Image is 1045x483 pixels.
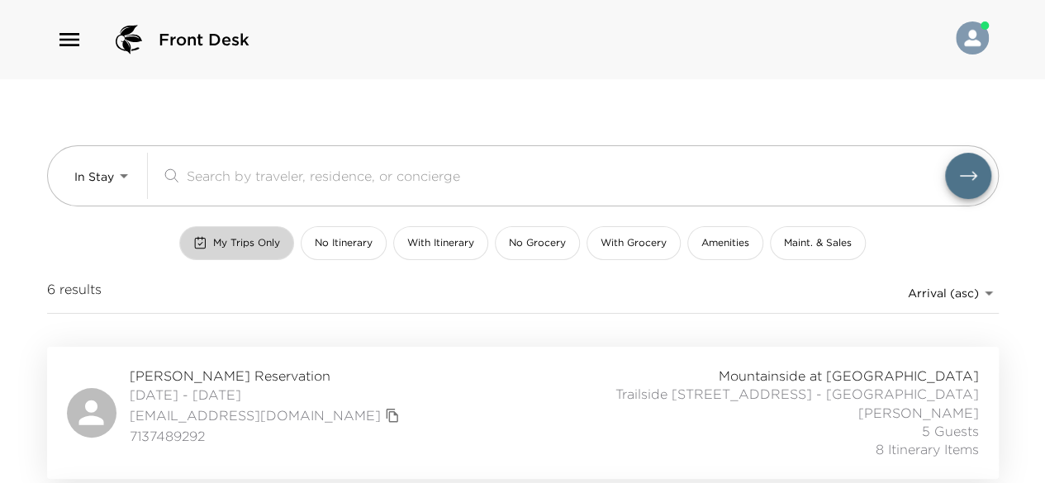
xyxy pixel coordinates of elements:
span: 5 Guests [922,422,979,440]
span: No Itinerary [315,236,373,250]
span: Maint. & Sales [784,236,852,250]
button: No Itinerary [301,226,387,260]
span: With Itinerary [407,236,474,250]
span: [PERSON_NAME] [858,404,979,422]
span: In Stay [74,169,114,184]
span: Trailside [STREET_ADDRESS] - [GEOGRAPHIC_DATA] [615,385,979,403]
button: copy primary member email [381,404,404,427]
button: With Grocery [587,226,681,260]
a: [PERSON_NAME] Reservation[DATE] - [DATE][EMAIL_ADDRESS][DOMAIN_NAME]copy primary member email7137... [47,347,999,479]
span: Amenities [701,236,749,250]
img: User [956,21,989,54]
span: 8 Itinerary Items [876,440,979,458]
span: Mountainside at [GEOGRAPHIC_DATA] [719,367,979,385]
input: Search by traveler, residence, or concierge [187,166,945,185]
img: logo [109,20,149,59]
button: With Itinerary [393,226,488,260]
a: [EMAIL_ADDRESS][DOMAIN_NAME] [130,406,381,424]
span: Arrival (asc) [908,286,979,301]
span: My Trips Only [213,236,280,250]
button: Amenities [687,226,763,260]
button: My Trips Only [179,226,294,260]
button: Maint. & Sales [770,226,866,260]
button: No Grocery [495,226,580,260]
span: No Grocery [509,236,566,250]
span: 7137489292 [130,427,404,445]
span: With Grocery [601,236,667,250]
span: [DATE] - [DATE] [130,386,404,404]
span: Front Desk [159,28,249,51]
span: [PERSON_NAME] Reservation [130,367,404,385]
span: 6 results [47,280,102,306]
